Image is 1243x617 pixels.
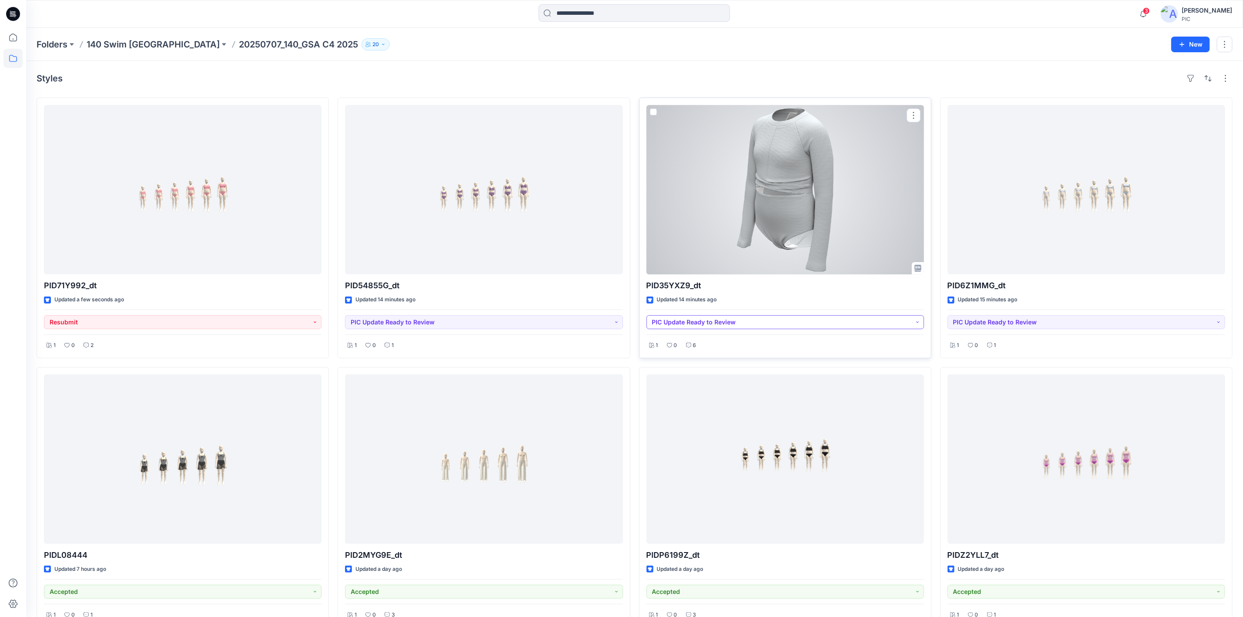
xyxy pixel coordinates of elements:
[345,549,623,561] p: PID2MYG9E_dt
[355,295,415,304] p: Updated 14 minutes ago
[948,374,1225,544] a: PIDZ2YLL7_dt
[355,341,357,350] p: 1
[948,280,1225,292] p: PID6Z1MMG_dt
[44,374,322,544] a: PIDL08444
[54,341,56,350] p: 1
[1182,5,1232,16] div: [PERSON_NAME]
[674,341,677,350] p: 0
[958,295,1018,304] p: Updated 15 minutes ago
[1182,16,1232,22] div: PIC
[90,341,94,350] p: 2
[362,38,390,51] button: 20
[239,38,358,51] p: 20250707_140_GSA C4 2025
[657,295,717,304] p: Updated 14 minutes ago
[948,105,1225,274] a: PID6Z1MMG_dt
[44,549,322,561] p: PIDL08444
[37,38,67,51] a: Folders
[656,341,658,350] p: 1
[87,38,220,51] a: 140 Swim [GEOGRAPHIC_DATA]
[37,73,63,84] h4: Styles
[372,341,376,350] p: 0
[647,374,924,544] a: PIDP6199Z_dt
[345,280,623,292] p: PID54855G_dt
[372,40,379,49] p: 20
[994,341,996,350] p: 1
[44,105,322,274] a: PID71Y992_dt
[54,565,106,574] p: Updated 7 hours ago
[71,341,75,350] p: 0
[1161,5,1178,23] img: avatar
[957,341,959,350] p: 1
[948,549,1225,561] p: PIDZ2YLL7_dt
[345,105,623,274] a: PID54855G_dt
[392,341,394,350] p: 1
[355,565,402,574] p: Updated a day ago
[44,280,322,292] p: PID71Y992_dt
[958,565,1005,574] p: Updated a day ago
[657,565,704,574] p: Updated a day ago
[345,374,623,544] a: PID2MYG9E_dt
[1143,7,1150,14] span: 3
[975,341,978,350] p: 0
[647,549,924,561] p: PIDP6199Z_dt
[693,341,697,350] p: 6
[1171,37,1210,52] button: New
[647,280,924,292] p: PID35YXZ9_dt
[647,105,924,274] a: PID35YXZ9_dt
[54,295,124,304] p: Updated a few seconds ago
